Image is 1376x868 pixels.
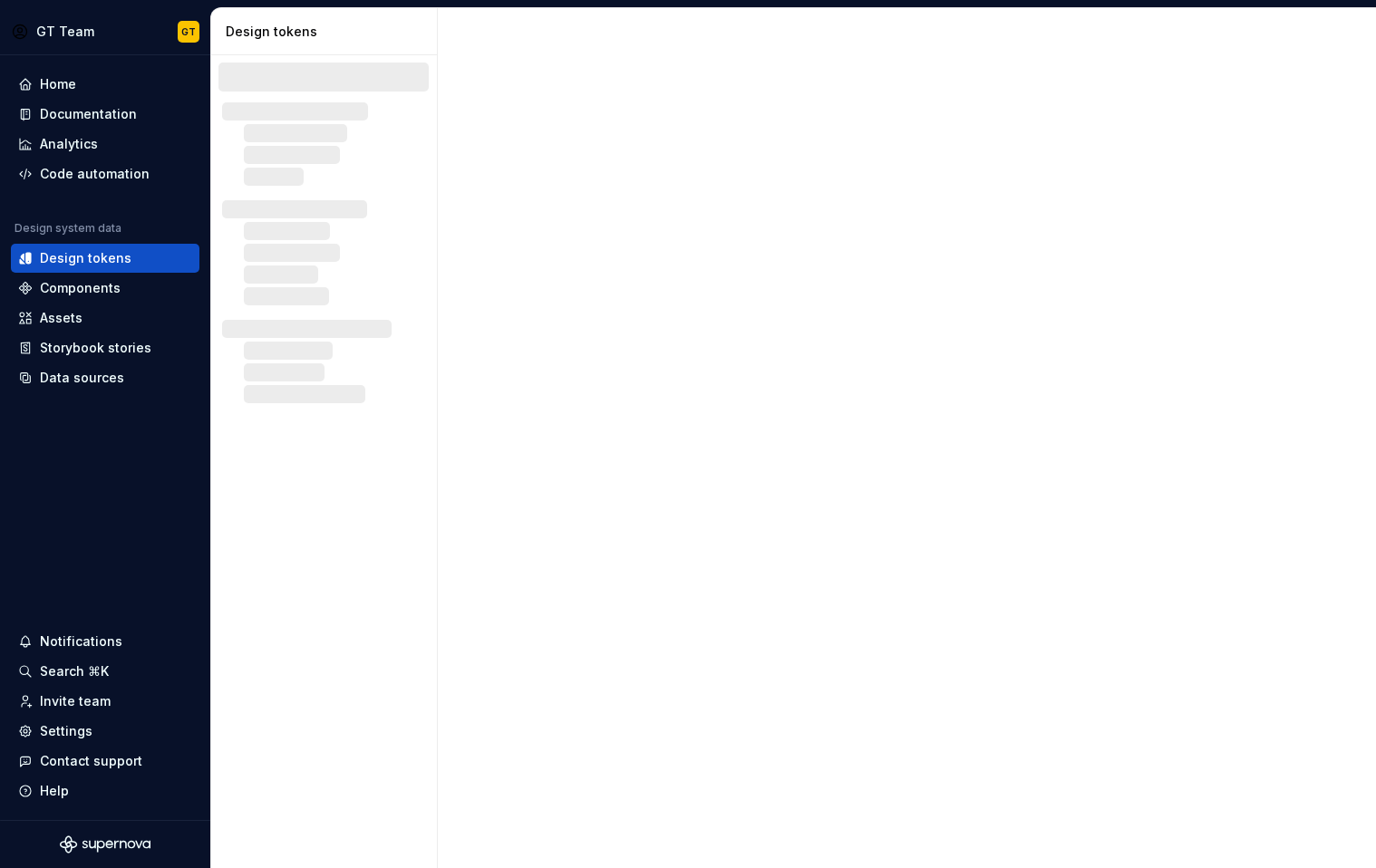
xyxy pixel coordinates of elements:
[11,657,199,686] button: Search ⌘K
[40,752,142,770] div: Contact support
[11,333,199,362] a: Storybook stories
[226,23,430,41] div: Design tokens
[11,776,199,805] button: Help
[40,339,151,357] div: Storybook stories
[11,159,199,188] a: Code automation
[11,687,199,716] a: Invite team
[60,835,150,854] svg: Supernova Logo
[11,363,199,392] a: Data sources
[40,692,111,710] div: Invite team
[40,662,109,680] div: Search ⌘K
[40,309,82,327] div: Assets
[40,165,150,183] div: Code automation
[11,627,199,656] button: Notifications
[36,23,94,41] div: GT Team
[15,221,121,236] div: Design system data
[181,24,196,39] div: GT
[11,130,199,159] a: Analytics
[11,244,199,273] a: Design tokens
[11,717,199,746] a: Settings
[40,105,137,123] div: Documentation
[11,747,199,776] button: Contact support
[11,274,199,303] a: Components
[40,782,69,800] div: Help
[40,249,131,267] div: Design tokens
[40,722,92,740] div: Settings
[40,135,98,153] div: Analytics
[4,12,207,51] button: GT TeamGT
[11,70,199,99] a: Home
[40,75,76,93] div: Home
[40,369,124,387] div: Data sources
[11,304,199,333] a: Assets
[11,100,199,129] a: Documentation
[40,632,122,651] div: Notifications
[40,279,121,297] div: Components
